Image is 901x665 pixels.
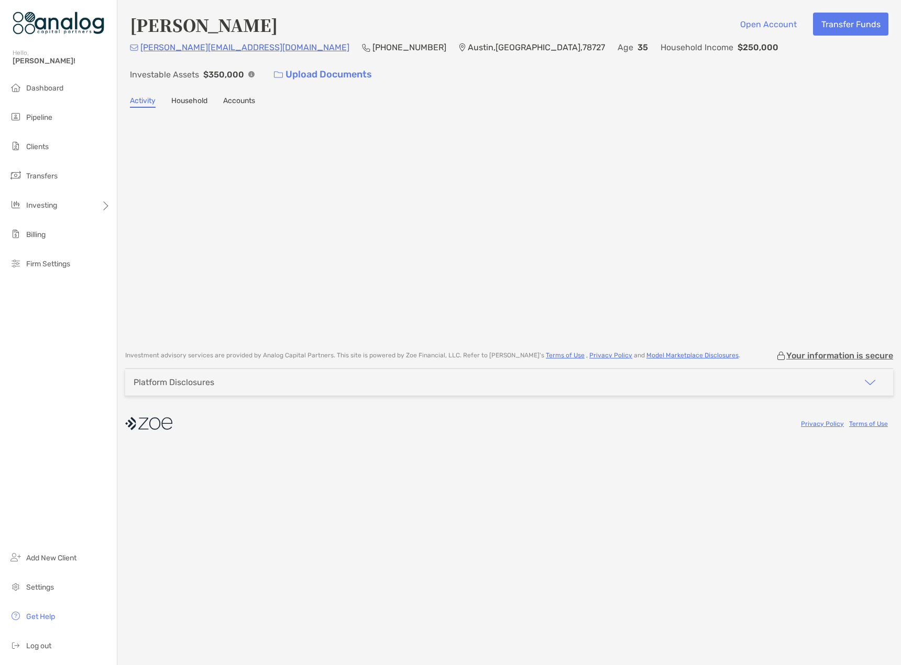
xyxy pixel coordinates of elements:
[618,41,633,54] p: Age
[9,257,22,269] img: firm-settings icon
[125,412,172,435] img: company logo
[26,172,58,181] span: Transfers
[459,43,466,52] img: Location Icon
[362,43,370,52] img: Phone Icon
[26,113,52,122] span: Pipeline
[274,71,283,78] img: button icon
[26,260,70,268] span: Firm Settings
[26,641,51,650] span: Log out
[546,352,585,359] a: Terms of Use
[171,96,207,108] a: Household
[130,96,156,108] a: Activity
[130,44,138,51] img: Email Icon
[267,63,379,86] a: Upload Documents
[661,41,733,54] p: Household Income
[9,140,22,152] img: clients icon
[638,41,648,54] p: 35
[9,81,22,94] img: dashboard icon
[13,57,111,65] span: [PERSON_NAME]!
[203,68,244,81] p: $350,000
[26,612,55,621] span: Get Help
[26,201,57,210] span: Investing
[26,84,63,93] span: Dashboard
[26,554,76,562] span: Add New Client
[813,13,888,36] button: Transfer Funds
[9,551,22,563] img: add_new_client icon
[589,352,632,359] a: Privacy Policy
[738,41,778,54] p: $250,000
[248,71,255,77] img: Info Icon
[26,583,54,592] span: Settings
[223,96,255,108] a: Accounts
[9,580,22,593] img: settings icon
[646,352,739,359] a: Model Marketplace Disclosures
[732,13,805,36] button: Open Account
[9,228,22,240] img: billing icon
[468,41,605,54] p: Austin , [GEOGRAPHIC_DATA] , 78727
[9,639,22,651] img: logout icon
[9,198,22,211] img: investing icon
[9,110,22,123] img: pipeline icon
[864,376,876,389] img: icon arrow
[801,420,844,427] a: Privacy Policy
[849,420,888,427] a: Terms of Use
[130,68,199,81] p: Investable Assets
[140,41,349,54] p: [PERSON_NAME][EMAIL_ADDRESS][DOMAIN_NAME]
[13,4,104,42] img: Zoe Logo
[372,41,446,54] p: [PHONE_NUMBER]
[9,610,22,622] img: get-help icon
[130,13,278,37] h4: [PERSON_NAME]
[134,377,214,387] div: Platform Disclosures
[125,352,740,359] p: Investment advisory services are provided by Analog Capital Partners . This site is powered by Zo...
[26,142,49,151] span: Clients
[9,169,22,182] img: transfers icon
[26,230,46,239] span: Billing
[786,351,893,360] p: Your information is secure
